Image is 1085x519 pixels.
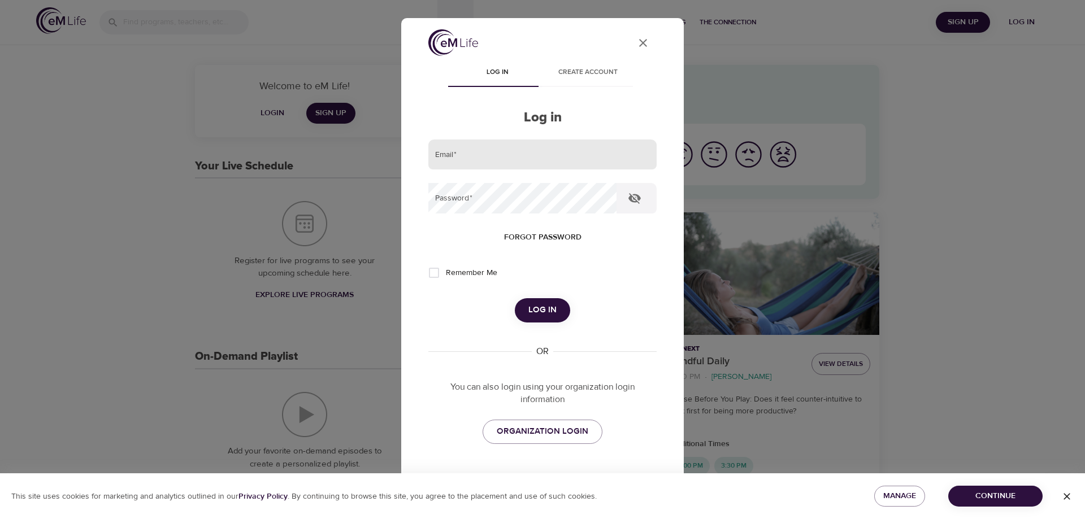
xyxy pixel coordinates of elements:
[428,381,657,407] p: You can also login using your organization login information
[428,60,657,87] div: disabled tabs example
[504,230,581,245] span: Forgot password
[500,227,586,248] button: Forgot password
[497,424,588,439] span: ORGANIZATION LOGIN
[428,110,657,126] h2: Log in
[630,29,657,56] button: close
[528,303,557,317] span: Log in
[459,67,536,78] span: Log in
[238,491,288,501] b: Privacy Policy
[549,67,626,78] span: Create account
[428,29,478,56] img: logo
[446,267,497,279] span: Remember Me
[532,345,553,358] div: OR
[883,489,916,503] span: Manage
[483,420,602,443] a: ORGANIZATION LOGIN
[957,489,1034,503] span: Continue
[515,298,570,322] button: Log in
